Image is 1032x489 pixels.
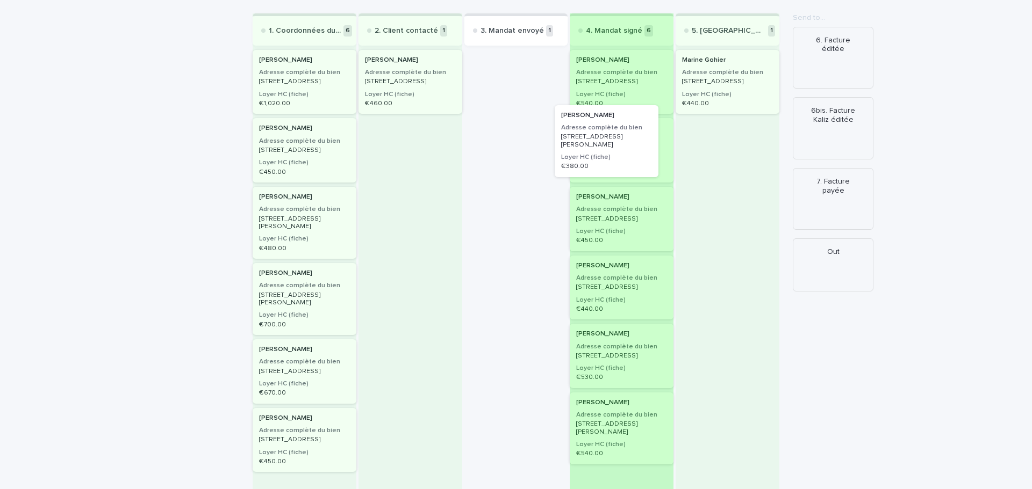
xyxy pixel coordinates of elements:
p: Send to... [793,13,873,23]
p: 7. Facture payée [811,177,856,195]
p: 6bis. Facture Kaliz éditée [811,106,856,125]
p: 6. Facture éditée [811,36,856,54]
p: 3. Mandat envoyé [481,26,544,35]
p: Out [811,247,856,257]
p: 1 [546,25,553,37]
